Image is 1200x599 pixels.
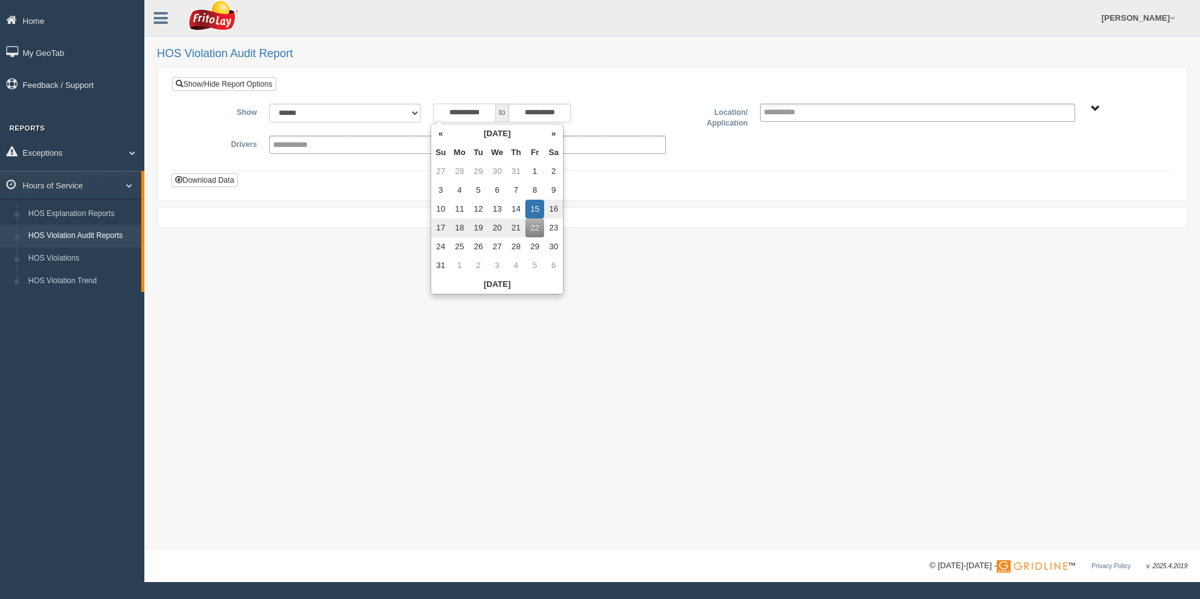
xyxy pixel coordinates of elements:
[23,247,141,270] a: HOS Violations
[431,181,450,200] td: 3
[1147,563,1187,569] span: v. 2025.4.2019
[469,181,488,200] td: 5
[525,162,544,181] td: 1
[431,162,450,181] td: 27
[544,143,563,162] th: Sa
[450,237,469,256] td: 25
[450,143,469,162] th: Mo
[469,143,488,162] th: Tu
[431,124,450,143] th: «
[469,237,488,256] td: 26
[172,77,276,91] a: Show/Hide Report Options
[488,237,506,256] td: 27
[544,237,563,256] td: 30
[469,219,488,237] td: 19
[450,162,469,181] td: 28
[157,48,1187,60] h2: HOS Violation Audit Report
[469,256,488,275] td: 2
[525,219,544,237] td: 22
[450,181,469,200] td: 4
[431,200,450,219] td: 10
[525,143,544,162] th: Fr
[23,225,141,247] a: HOS Violation Audit Reports
[488,256,506,275] td: 3
[450,124,544,143] th: [DATE]
[488,200,506,219] td: 13
[544,200,563,219] td: 16
[544,124,563,143] th: »
[431,219,450,237] td: 17
[544,256,563,275] td: 6
[450,256,469,275] td: 1
[23,270,141,293] a: HOS Violation Trend
[506,162,525,181] td: 31
[488,162,506,181] td: 30
[1091,563,1130,569] a: Privacy Policy
[171,173,238,187] button: Download Data
[997,560,1068,573] img: Gridline
[506,200,525,219] td: 14
[525,237,544,256] td: 29
[431,275,563,294] th: [DATE]
[469,200,488,219] td: 12
[506,256,525,275] td: 4
[431,237,450,256] td: 24
[544,162,563,181] td: 2
[488,143,506,162] th: We
[488,181,506,200] td: 6
[506,181,525,200] td: 7
[506,143,525,162] th: Th
[450,200,469,219] td: 11
[488,219,506,237] td: 20
[525,256,544,275] td: 5
[181,136,263,151] label: Drivers
[506,237,525,256] td: 28
[450,219,469,237] td: 18
[929,559,1187,573] div: © [DATE]-[DATE] - ™
[544,219,563,237] td: 23
[469,162,488,181] td: 29
[672,104,754,129] label: Location/ Application
[525,181,544,200] td: 8
[431,143,450,162] th: Su
[23,203,141,225] a: HOS Explanation Reports
[496,104,508,122] span: to
[431,256,450,275] td: 31
[181,104,263,119] label: Show
[525,200,544,219] td: 15
[506,219,525,237] td: 21
[544,181,563,200] td: 9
